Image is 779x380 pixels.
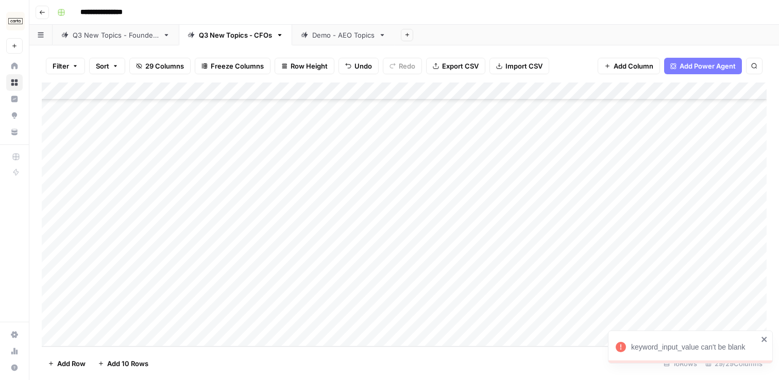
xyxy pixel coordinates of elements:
button: Undo [338,58,379,74]
span: Add Row [57,358,86,369]
a: Q3 New Topics - CFOs [179,25,292,45]
span: Add Power Agent [680,61,736,71]
a: Demo - AEO Topics [292,25,395,45]
a: Your Data [6,124,23,140]
button: Help + Support [6,359,23,376]
span: Row Height [291,61,328,71]
a: Browse [6,74,23,91]
span: Redo [399,61,415,71]
button: Add Row [42,355,92,372]
button: close [761,335,768,343]
button: Redo [383,58,422,74]
span: Undo [354,61,372,71]
button: Export CSV [426,58,485,74]
a: Usage [6,343,23,359]
span: Export CSV [442,61,479,71]
div: 16 Rows [659,355,701,372]
a: Opportunities [6,107,23,124]
span: Add Column [614,61,653,71]
span: Add 10 Rows [107,358,148,369]
div: keyword_input_value can't be blank [631,342,758,352]
button: Sort [89,58,125,74]
button: 29 Columns [129,58,191,74]
span: 29 Columns [145,61,184,71]
a: Settings [6,326,23,343]
button: Add 10 Rows [92,355,155,372]
button: Import CSV [489,58,549,74]
a: Home [6,58,23,74]
span: Import CSV [505,61,543,71]
span: Freeze Columns [211,61,264,71]
button: Add Power Agent [664,58,742,74]
div: Q3 New Topics - CFOs [199,30,272,40]
button: Freeze Columns [195,58,270,74]
a: Insights [6,91,23,107]
button: Filter [46,58,85,74]
div: Q3 New Topics - Founders [73,30,159,40]
div: Demo - AEO Topics [312,30,375,40]
span: Sort [96,61,109,71]
div: 29/29 Columns [701,355,767,372]
a: Q3 New Topics - Founders [53,25,179,45]
img: Carta Logo [6,12,25,30]
button: Row Height [275,58,334,74]
span: Filter [53,61,69,71]
button: Workspace: Carta [6,8,23,34]
button: Add Column [598,58,660,74]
